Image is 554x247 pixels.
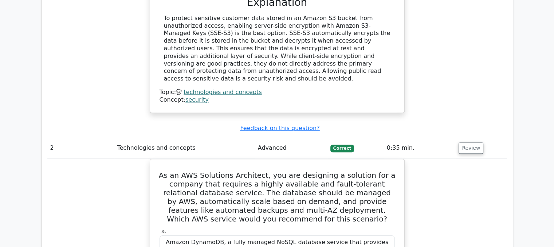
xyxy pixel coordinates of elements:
td: Advanced [255,138,327,158]
a: technologies and concepts [184,89,262,95]
a: Feedback on this question? [240,125,319,132]
span: a. [161,228,167,235]
a: security [185,96,209,103]
div: To protect sensitive customer data stored in an Amazon S3 bucket from unauthorized access, enabli... [164,15,390,83]
h5: As an AWS Solutions Architect, you are designing a solution for a company that requires a highly ... [159,171,396,223]
td: Technologies and concepts [114,138,255,158]
div: Concept: [160,96,395,104]
td: 0:35 min. [384,138,456,158]
button: Review [459,142,483,154]
span: Correct [330,145,354,152]
div: Topic: [160,89,395,96]
td: 2 [47,138,114,158]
